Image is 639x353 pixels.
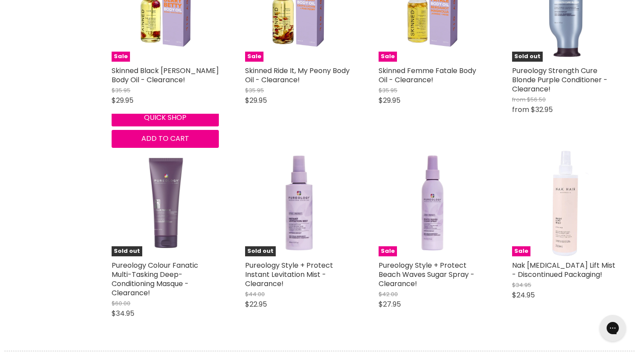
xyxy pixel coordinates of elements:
span: $42.00 [379,290,398,298]
span: $34.95 [112,308,134,318]
a: Nak Hair Root Lift Mist - Discontinued Packaging!Sale [512,149,619,256]
a: Nak [MEDICAL_DATA] Lift Mist - Discontinued Packaging! [512,260,615,280]
span: $34.95 [512,281,531,289]
img: Nak Hair Root Lift Mist - Discontinued Packaging! [512,149,619,256]
span: Sale [379,246,397,256]
span: Sale [512,246,530,256]
span: $44.00 [245,290,265,298]
span: $60.00 [112,299,130,308]
a: Pureology Colour Fanatic Multi-Tasking Deep-Conditioning Masque - Clearance!Sold out [112,149,219,256]
span: Sale [112,52,130,62]
span: Add to cart [141,133,189,143]
a: Skinned Femme Fatale Body Oil - Clearance! [379,66,476,85]
a: Pureology Style + Protect Instant Levitation Mist - Clearance! [245,260,333,289]
button: Add to cart [112,130,219,147]
span: $35.95 [245,86,264,94]
img: Pureology Colour Fanatic Multi-Tasking Deep-Conditioning Masque - Clearance! [112,149,219,256]
a: Pureology Style + Protect Beach Waves Sugar Spray - Clearance! [379,260,474,289]
span: Sold out [512,52,543,62]
span: Sold out [245,246,276,256]
img: Pureology Style + Protect Instant Levitation Mist - Clearance! [245,149,352,256]
span: Sold out [112,246,142,256]
a: Pureology Colour Fanatic Multi-Tasking Deep-Conditioning Masque - Clearance! [112,260,198,298]
span: $29.95 [245,95,267,105]
span: $27.95 [379,299,401,309]
a: Skinned Black [PERSON_NAME] Body Oil - Clearance! [112,66,219,85]
span: $29.95 [112,95,133,105]
button: Quick shop [112,109,219,126]
span: $24.95 [512,290,535,300]
span: Sale [379,52,397,62]
a: Pureology Style + Protect Beach Waves Sugar Spray - Clearance!Sale [379,149,486,256]
span: $35.95 [112,86,130,94]
span: from [512,105,529,115]
span: from [512,95,526,104]
img: Pureology Style + Protect Beach Waves Sugar Spray - Clearance! [379,149,486,256]
span: Sale [245,52,263,62]
a: Pureology Strength Cure Blonde Purple Conditioner - Clearance! [512,66,607,94]
span: $56.50 [527,95,546,104]
span: $32.95 [531,105,553,115]
a: Pureology Style + Protect Instant Levitation Mist - Clearance!Sold out [245,149,352,256]
span: $22.95 [245,299,267,309]
span: $35.95 [379,86,397,94]
iframe: Gorgias live chat messenger [595,312,630,344]
span: $29.95 [379,95,400,105]
a: Skinned Ride It, My Peony Body Oil - Clearance! [245,66,350,85]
